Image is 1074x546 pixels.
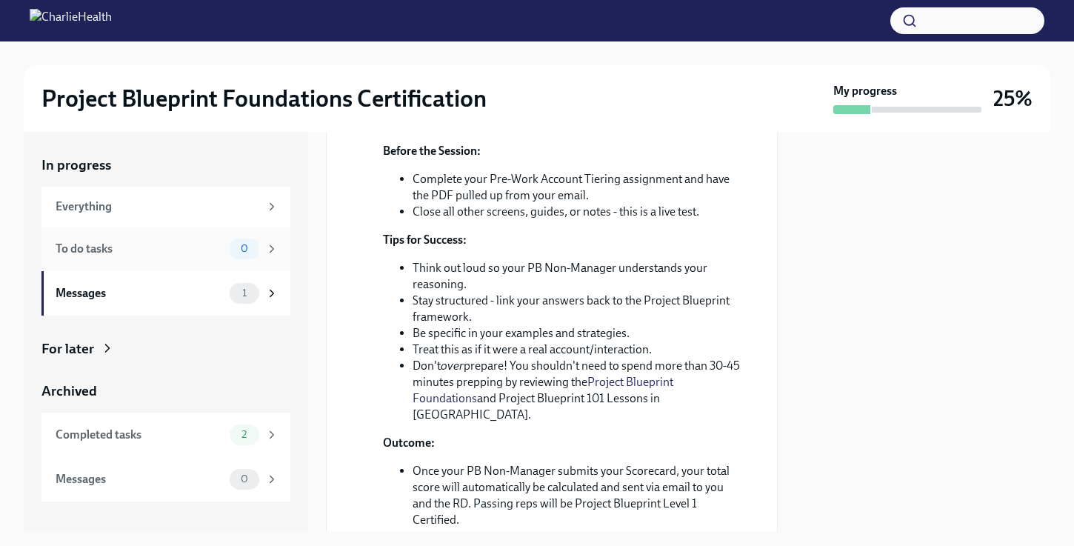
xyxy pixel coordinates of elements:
[41,413,290,457] a: Completed tasks2
[41,339,94,359] div: For later
[30,9,112,33] img: CharlieHealth
[413,204,741,220] li: Close all other screens, guides, or notes - this is a live test.
[56,199,259,215] div: Everything
[413,325,741,342] li: Be specific in your examples and strategies.
[56,285,224,302] div: Messages
[56,241,224,257] div: To do tasks
[41,227,290,271] a: To do tasks0
[993,85,1033,112] h3: 25%
[41,382,290,401] a: Archived
[232,243,257,254] span: 0
[413,375,673,405] a: Project Blueprint Foundations
[56,471,224,487] div: Messages
[56,427,224,443] div: Completed tasks
[41,187,290,227] a: Everything
[413,171,741,204] li: Complete your Pre-Work Account Tiering assignment and have the PDF pulled up from your email.
[413,463,741,528] li: Once your PB Non-Manager submits your Scorecard, your total score will automatically be calculate...
[383,144,481,158] strong: Before the Session:
[41,84,487,113] h2: Project Blueprint Foundations Certification
[233,287,256,299] span: 1
[41,457,290,502] a: Messages0
[383,233,467,247] strong: Tips for Success:
[441,359,464,373] em: over
[233,429,256,440] span: 2
[41,271,290,316] a: Messages1
[232,473,257,485] span: 0
[383,436,435,450] strong: Outcome:
[413,260,741,293] li: Think out loud so your PB Non-Manager understands your reasoning.
[833,83,897,99] strong: My progress
[41,339,290,359] a: For later
[413,358,741,423] li: Don't prepare! You shouldn't need to spend more than 30-45 minutes prepping by reviewing the and ...
[413,293,741,325] li: Stay structured - link your answers back to the Project Blueprint framework.
[413,342,741,358] li: Treat this as if it were a real account/interaction.
[41,156,290,175] a: In progress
